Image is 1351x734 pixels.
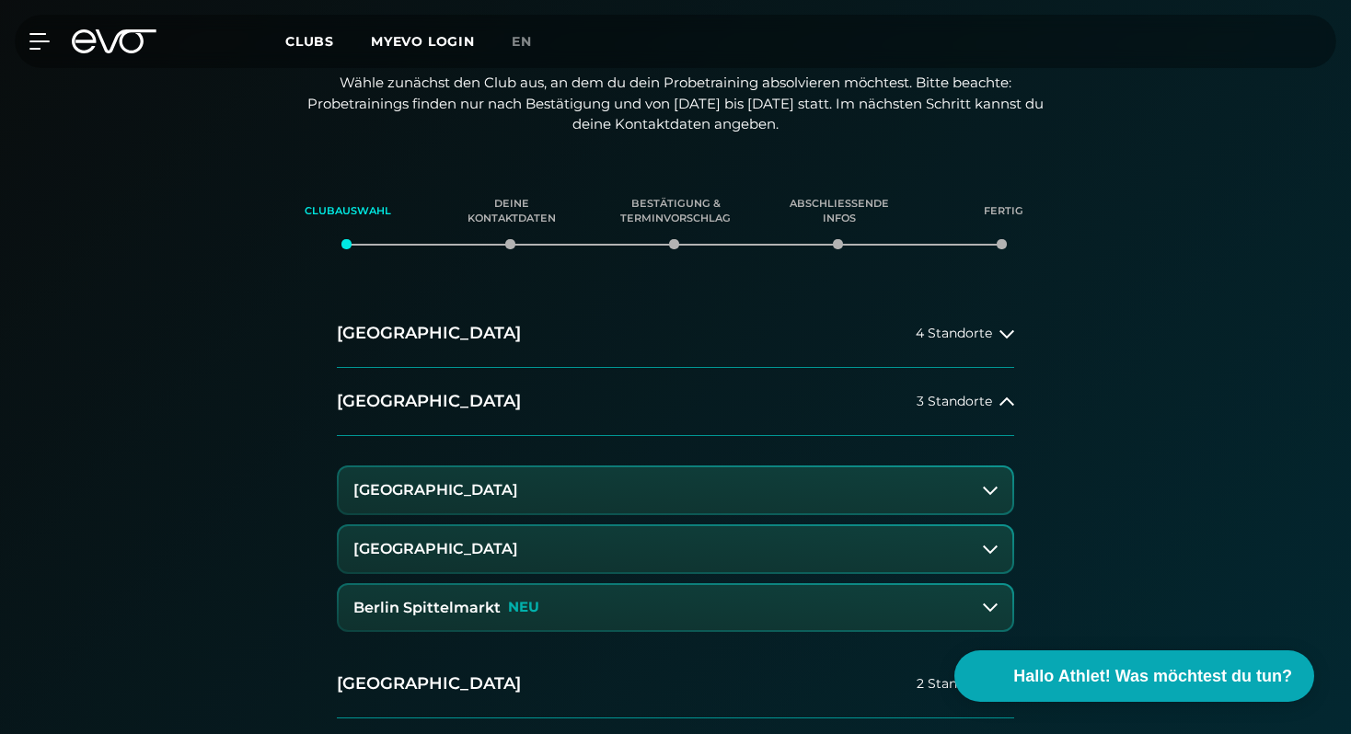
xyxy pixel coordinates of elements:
[337,368,1014,436] button: [GEOGRAPHIC_DATA]3 Standorte
[339,526,1012,572] button: [GEOGRAPHIC_DATA]
[512,33,532,50] span: en
[1013,664,1292,689] span: Hallo Athlet! Was möchtest du tun?
[617,187,734,236] div: Bestätigung & Terminvorschlag
[285,32,371,50] a: Clubs
[917,395,992,408] span: 3 Standorte
[512,31,554,52] a: en
[780,187,898,236] div: Abschließende Infos
[371,33,475,50] a: MYEVO LOGIN
[944,187,1062,236] div: Fertig
[508,600,539,615] p: NEU
[453,187,571,236] div: Deine Kontaktdaten
[353,482,518,499] h3: [GEOGRAPHIC_DATA]
[289,187,407,236] div: Clubauswahl
[337,390,521,413] h2: [GEOGRAPHIC_DATA]
[353,541,518,557] h3: [GEOGRAPHIC_DATA]
[339,467,1012,513] button: [GEOGRAPHIC_DATA]
[307,73,1044,135] p: Wähle zunächst den Club aus, an dem du dein Probetraining absolvieren möchtest. Bitte beachte: Pr...
[954,650,1314,702] button: Hallo Athlet! Was möchtest du tun?
[353,600,501,616] h3: Berlin Spittelmarkt
[337,300,1014,368] button: [GEOGRAPHIC_DATA]4 Standorte
[337,672,521,695] h2: [GEOGRAPHIC_DATA]
[337,322,521,345] h2: [GEOGRAPHIC_DATA]
[917,677,992,691] span: 2 Standorte
[337,650,1014,718] button: [GEOGRAPHIC_DATA]2 Standorte
[916,327,992,340] span: 4 Standorte
[285,33,334,50] span: Clubs
[339,585,1012,631] button: Berlin SpittelmarktNEU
